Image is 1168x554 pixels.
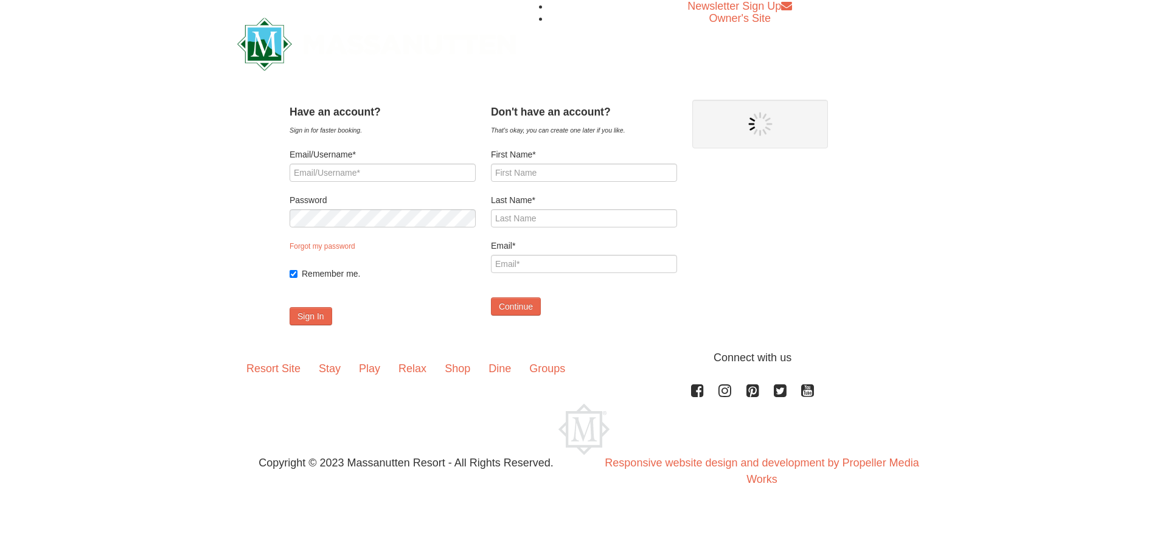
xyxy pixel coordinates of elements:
label: Remember me. [302,268,476,280]
a: Forgot my password [290,242,355,251]
div: That's okay, you can create one later if you like. [491,124,677,136]
h4: Have an account? [290,106,476,118]
label: Password [290,194,476,206]
a: Stay [310,350,350,387]
a: Shop [436,350,479,387]
a: Responsive website design and development by Propeller Media Works [605,457,919,485]
h4: Don't have an account? [491,106,677,118]
a: Play [350,350,389,387]
input: Email/Username* [290,164,476,182]
label: Email* [491,240,677,252]
a: Groups [520,350,574,387]
img: Massanutten Resort Logo [237,18,516,71]
img: wait gif [748,112,773,136]
a: Resort Site [237,350,310,387]
label: First Name* [491,148,677,161]
input: First Name [491,164,677,182]
a: Relax [389,350,436,387]
a: Dine [479,350,520,387]
img: Massanutten Resort Logo [558,404,610,455]
input: Email* [491,255,677,273]
input: Last Name [491,209,677,227]
a: Massanutten Resort [237,28,516,57]
a: Owner's Site [709,12,771,24]
label: Email/Username* [290,148,476,161]
label: Last Name* [491,194,677,206]
div: Sign in for faster booking. [290,124,476,136]
p: Connect with us [237,350,931,366]
button: Continue [491,297,541,316]
p: Copyright © 2023 Massanutten Resort - All Rights Reserved. [228,455,584,471]
button: Sign In [290,307,332,325]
